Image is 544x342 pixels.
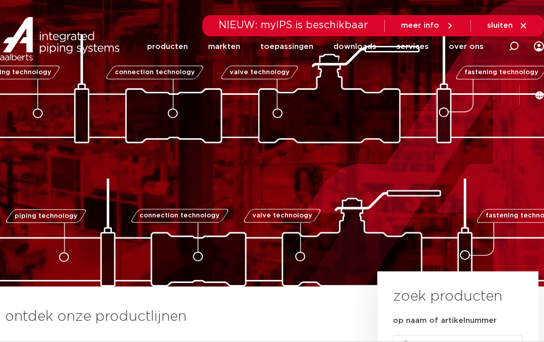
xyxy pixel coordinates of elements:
[487,22,513,29] span: sluiten
[219,20,368,30] span: NIEUW: myIPS is beschikbaar
[487,21,528,30] a: sluiten
[14,213,77,219] span: piping technology
[140,212,220,219] span: connection technology
[401,22,439,29] span: meer info
[147,27,188,66] a: producten
[449,27,484,66] a: over ons
[401,21,454,30] a: meer info
[5,307,344,327] h3: ontdek onze productlijnen
[393,287,502,307] h3: zoek producten
[252,212,312,219] span: valve technology
[396,27,429,66] a: services
[147,27,484,66] nav: Menu
[208,27,240,66] a: markten
[393,316,497,326] label: op naam of artikelnummer
[260,27,313,66] a: toepassingen
[333,27,376,66] a: downloads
